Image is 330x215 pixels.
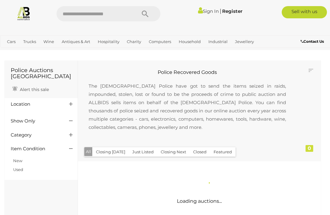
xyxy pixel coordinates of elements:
a: Office [5,47,21,57]
a: Alert this sale [11,84,50,93]
button: Closing Next [157,147,190,157]
h4: Item Condition [11,146,60,151]
a: Used [13,167,23,172]
span: Loading auctions... [177,198,222,204]
h4: Show Only [11,118,60,124]
button: Featured [210,147,236,157]
h4: Location [11,102,60,107]
b: Contact Us [301,39,324,44]
a: Industrial [206,37,230,47]
a: Charity [124,37,144,47]
p: The [DEMOGRAPHIC_DATA] Police have got to send the items seized in raids, impounded, stolen, lost... [82,76,292,137]
a: Hospitality [95,37,122,47]
a: Wine [41,37,57,47]
a: Computers [146,37,174,47]
span: Alert this sale [18,87,49,92]
button: Just Listed [129,147,157,157]
button: Closed [189,147,210,157]
h4: Category [11,133,60,138]
a: Contact Us [301,38,325,45]
a: Household [176,37,203,47]
a: Sign In [198,8,219,14]
button: Search [130,6,160,21]
a: Trucks [21,37,38,47]
h2: Police Recovered Goods [82,70,292,75]
a: Sell with us [282,6,327,18]
span: | [220,8,221,14]
a: Jewellery [233,37,256,47]
a: New [13,158,22,163]
img: Allbids.com.au [16,6,31,20]
h1: Police Auctions [GEOGRAPHIC_DATA] [11,67,71,80]
a: Sports [24,47,41,57]
button: All [84,147,93,156]
div: 0 [306,145,313,152]
a: Cars [5,37,18,47]
a: Antiques & Art [59,37,93,47]
a: [GEOGRAPHIC_DATA] [44,47,92,57]
a: Register [222,8,242,14]
button: Closing [DATE] [92,147,129,157]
